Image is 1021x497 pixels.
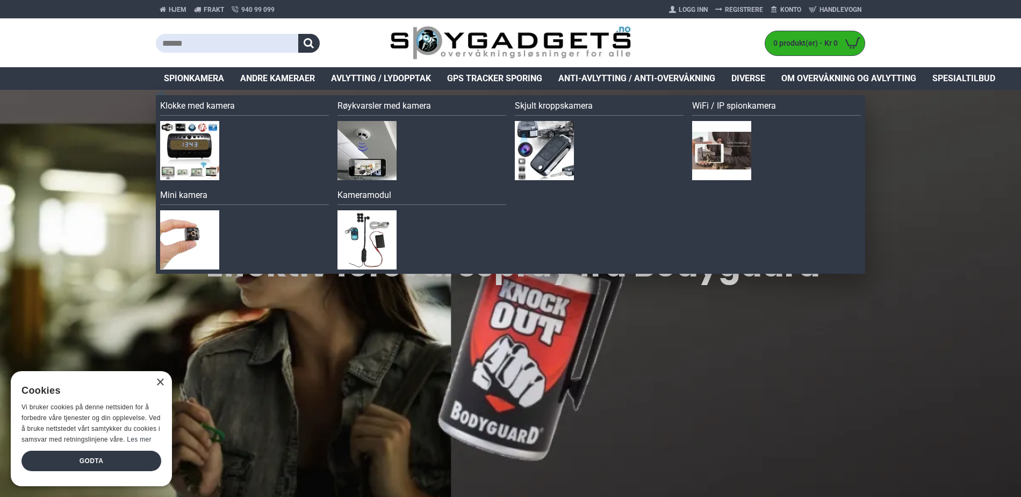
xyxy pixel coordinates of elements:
[160,189,329,205] a: Mini kamera
[337,121,397,180] img: Røykvarsler med kamera
[924,67,1003,90] a: Spesialtilbud
[781,72,916,85] span: Om overvåkning og avlytting
[692,100,861,116] a: WiFi / IP spionkamera
[932,72,995,85] span: Spesialtilbud
[692,121,751,180] img: WiFi / IP spionkamera
[164,72,224,85] span: Spionkamera
[156,67,232,90] a: Spionkamera
[665,1,711,18] a: Logg Inn
[156,379,164,387] div: Close
[679,5,708,15] span: Logg Inn
[558,72,715,85] span: Anti-avlytting / Anti-overvåkning
[240,72,315,85] span: Andre kameraer
[773,67,924,90] a: Om overvåkning og avlytting
[241,5,275,15] span: 940 99 099
[169,5,186,15] span: Hjem
[447,72,542,85] span: GPS Tracker Sporing
[21,379,154,402] div: Cookies
[515,121,574,180] img: Skjult kroppskamera
[550,67,723,90] a: Anti-avlytting / Anti-overvåkning
[232,67,323,90] a: Andre kameraer
[204,5,224,15] span: Frakt
[127,436,151,443] a: Les mer, opens a new window
[390,26,631,61] img: SpyGadgets.no
[21,451,161,471] div: Godta
[723,67,773,90] a: Diverse
[765,38,840,49] span: 0 produkt(er) - Kr 0
[819,5,861,15] span: Handlevogn
[160,100,329,116] a: Klokke med kamera
[731,72,765,85] span: Diverse
[331,72,431,85] span: Avlytting / Lydopptak
[160,121,219,180] img: Klokke med kamera
[805,1,865,18] a: Handlevogn
[725,5,763,15] span: Registrere
[780,5,801,15] span: Konto
[160,210,219,269] img: Mini kamera
[439,67,550,90] a: GPS Tracker Sporing
[21,403,161,443] span: Vi bruker cookies på denne nettsiden for å forbedre våre tjenester og din opplevelse. Ved å bruke...
[765,31,865,55] a: 0 produkt(er) - Kr 0
[323,67,439,90] a: Avlytting / Lydopptak
[515,100,684,116] a: Skjult kroppskamera
[711,1,767,18] a: Registrere
[337,210,397,269] img: Kameramodul
[337,100,506,116] a: Røykvarsler med kamera
[767,1,805,18] a: Konto
[337,189,506,205] a: Kameramodul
